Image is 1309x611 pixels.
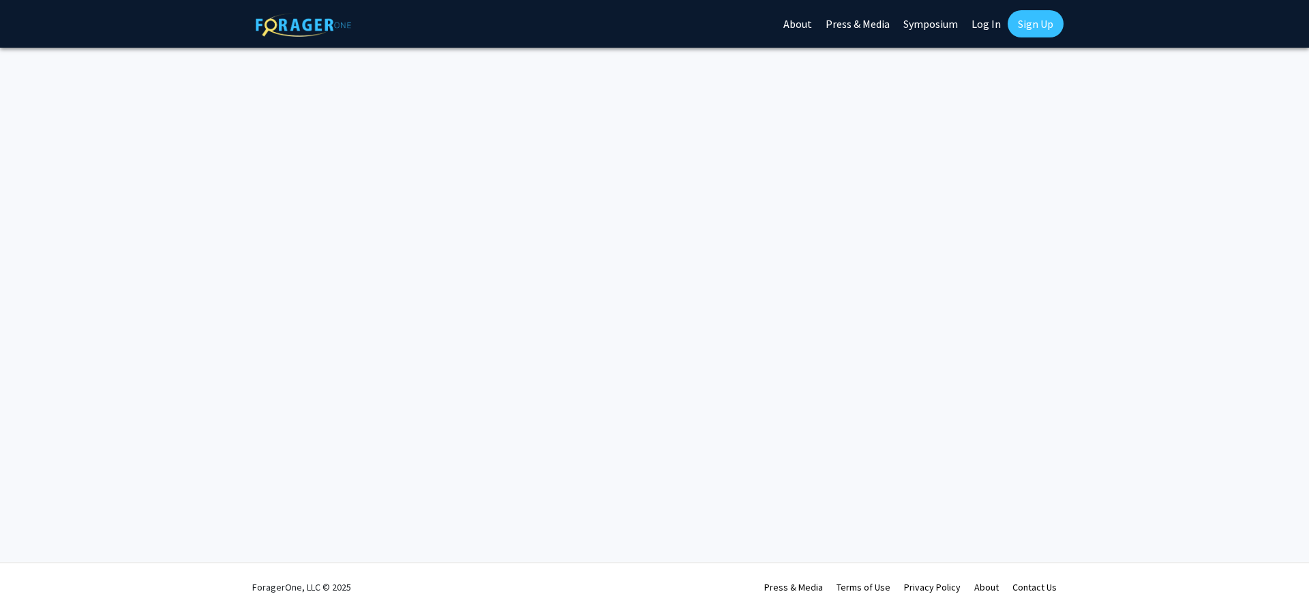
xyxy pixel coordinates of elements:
[252,563,351,611] div: ForagerOne, LLC © 2025
[904,581,961,593] a: Privacy Policy
[837,581,890,593] a: Terms of Use
[974,581,999,593] a: About
[256,13,351,37] img: ForagerOne Logo
[1012,581,1057,593] a: Contact Us
[1008,10,1064,37] a: Sign Up
[764,581,823,593] a: Press & Media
